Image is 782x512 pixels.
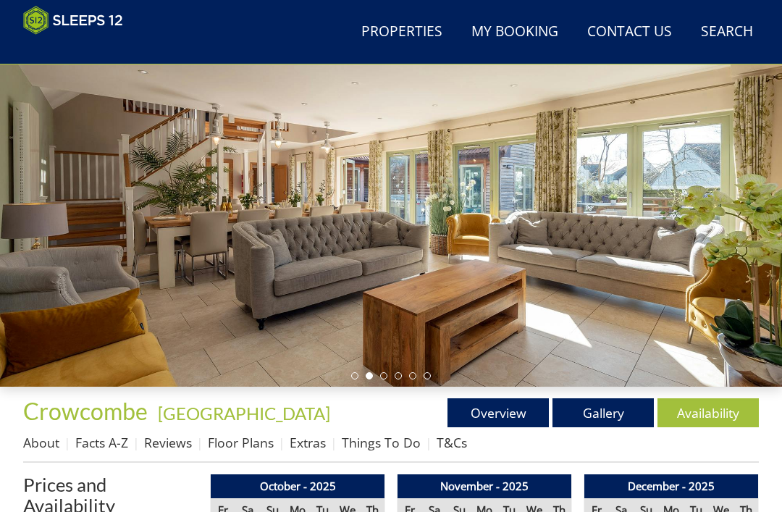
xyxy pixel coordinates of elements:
span: - [152,403,330,424]
a: Things To Do [342,435,421,452]
a: Gallery [552,399,654,428]
a: Crowcombe [23,398,152,426]
a: Facts A-Z [75,435,128,452]
th: December - 2025 [584,475,759,499]
th: October - 2025 [211,475,385,499]
a: My Booking [466,16,564,49]
a: Overview [447,399,549,428]
a: Properties [356,16,448,49]
span: Crowcombe [23,398,148,426]
a: Contact Us [581,16,678,49]
a: [GEOGRAPHIC_DATA] [158,403,330,424]
a: Reviews [144,435,192,452]
a: Extras [290,435,326,452]
a: Availability [657,399,759,428]
iframe: Customer reviews powered by Trustpilot [16,43,168,56]
a: About [23,435,59,452]
th: November - 2025 [398,475,572,499]
a: Floor Plans [208,435,274,452]
a: T&Cs [437,435,467,452]
img: Sleeps 12 [23,6,123,35]
a: Search [695,16,759,49]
